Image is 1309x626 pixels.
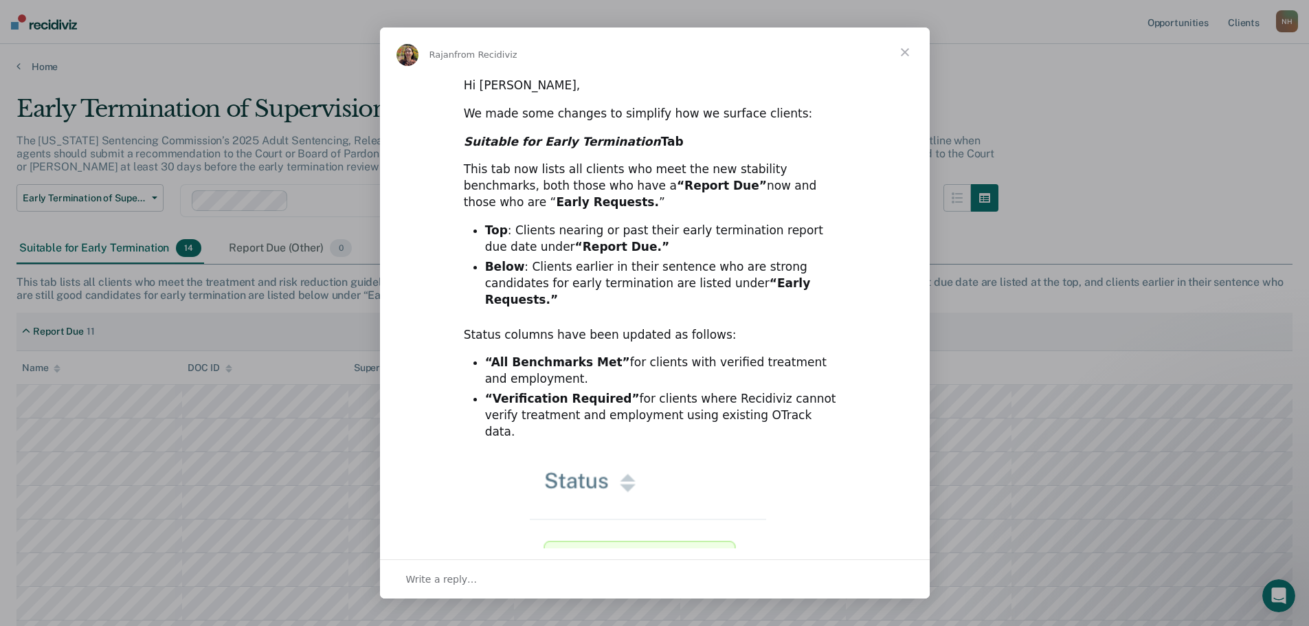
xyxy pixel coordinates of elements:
[464,327,846,344] div: Status columns have been updated as follows:
[485,260,525,273] b: Below
[485,223,846,256] li: : Clients nearing or past their early termination report due date under
[464,106,846,122] div: We made some changes to simplify how we surface clients:
[464,161,846,210] div: This tab now lists all clients who meet the new stability benchmarks, both those who have a now a...
[485,259,846,309] li: : Clients earlier in their sentence who are strong candidates for early termination are listed under
[380,559,930,599] div: Open conversation and reply
[429,49,455,60] span: Rajan
[485,223,508,237] b: Top
[485,276,811,306] b: “Early Requests.”
[464,135,684,148] b: Tab
[485,392,640,405] b: “Verification Required”
[454,49,517,60] span: from Recidiviz
[677,179,767,192] b: “Report Due”
[556,195,659,209] b: Early Requests.
[485,391,846,440] li: for clients where Recidiviz cannot verify treatment and employment using existing OTrack data.
[406,570,478,588] span: Write a reply…
[485,355,630,369] b: “All Benchmarks Met”
[485,355,846,388] li: for clients with verified treatment and employment.
[464,78,846,94] div: Hi [PERSON_NAME],
[575,240,669,254] b: “Report Due.”
[396,44,418,66] img: Profile image for Rajan
[880,27,930,77] span: Close
[464,135,661,148] i: Suitable for Early Termination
